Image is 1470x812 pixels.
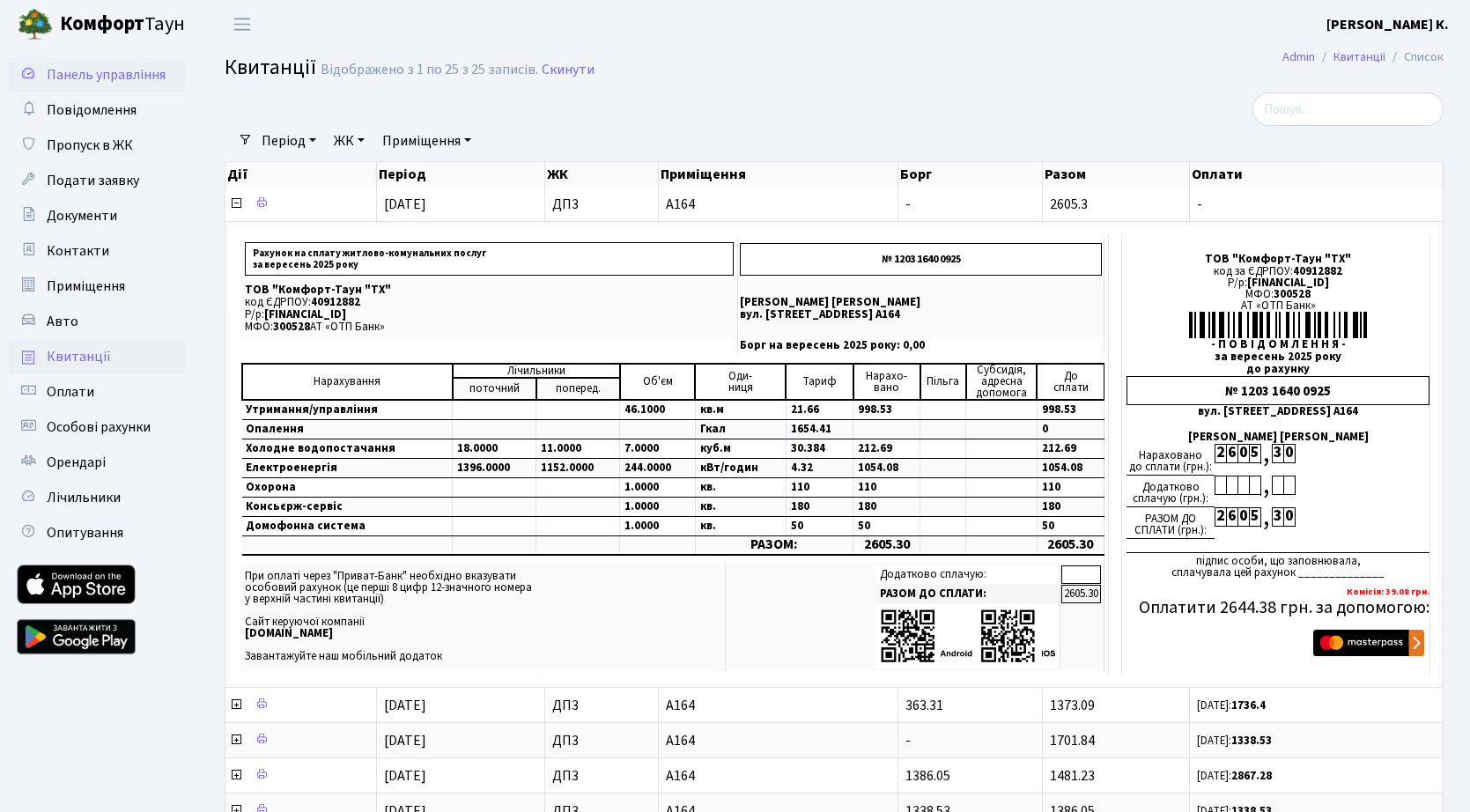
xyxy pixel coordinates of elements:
[853,364,920,400] td: Нарахо- вано
[853,439,920,459] td: 212.69
[1283,507,1295,527] div: 0
[47,312,78,331] span: Авто
[1272,444,1283,463] div: 3
[876,565,1060,584] td: Додатково сплачую:
[1127,406,1429,417] div: вул. [STREET_ADDRESS] А164
[853,536,920,555] td: 2605.30
[1061,585,1101,603] td: 2605.30
[1256,39,1470,76] nav: breadcrumb
[384,696,426,715] span: [DATE]
[1127,266,1429,277] div: код за ЄДРПОУ:
[552,698,652,712] span: ДП3
[321,62,538,78] div: Відображено з 1 по 25 з 25 записів.
[905,766,950,786] span: 1386.05
[1050,731,1095,750] span: 1701.84
[1260,507,1272,528] div: ,
[620,498,696,517] td: 1.0000
[740,243,1102,276] p: № 1203 1640 0925
[853,459,920,478] td: 1054.08
[384,766,426,786] span: [DATE]
[853,498,920,517] td: 180
[384,731,426,750] span: [DATE]
[786,459,853,478] td: 4.32
[60,10,185,40] span: Таун
[740,340,1102,351] p: Борг на вересень 2025 року: 0,00
[1197,698,1266,713] small: [DATE]:
[695,439,786,459] td: куб.м
[536,439,620,459] td: 11.0000
[9,57,185,92] a: Панель управління
[9,163,185,198] a: Подати заявку
[905,731,911,750] span: -
[47,523,123,543] span: Опитування
[453,364,620,378] td: Лічильники
[786,364,853,400] td: Тариф
[1347,585,1429,598] b: Комісія: 39.08 грн.
[453,439,536,459] td: 18.0000
[695,400,786,420] td: кв.м
[1249,507,1260,527] div: 5
[1037,536,1104,555] td: 2605.30
[1215,507,1226,527] div: 2
[695,536,853,555] td: РАЗОМ:
[1231,733,1272,749] b: 1338.53
[1249,444,1260,463] div: 5
[1127,507,1215,539] div: РАЗОМ ДО СПЛАТИ (грн.):
[786,420,853,439] td: 1654.41
[786,439,853,459] td: 30.384
[453,459,536,478] td: 1396.0000
[1260,444,1272,464] div: ,
[242,517,453,536] td: Домофонна система
[905,696,943,715] span: 363.31
[1127,597,1429,618] h5: Оплатити 2644.38 грн. за допомогою:
[1050,195,1088,214] span: 2605.3
[552,197,652,211] span: ДП3
[1127,364,1429,375] div: до рахунку
[740,297,1102,308] p: [PERSON_NAME] [PERSON_NAME]
[47,277,125,296] span: Приміщення
[853,400,920,420] td: 998.53
[47,453,106,472] span: Орендарі
[1037,400,1104,420] td: 998.53
[311,294,360,310] span: 40912882
[1260,476,1272,496] div: ,
[9,198,185,233] a: Документи
[245,284,734,296] p: ТОВ "Комфорт-Таун "ТХ"
[1293,263,1342,279] span: 40912882
[47,241,109,261] span: Контакти
[9,480,185,515] a: Лічильники
[47,382,94,402] span: Оплати
[1127,351,1429,363] div: за вересень 2025 року
[1326,15,1449,34] b: [PERSON_NAME] К.
[666,698,890,712] span: А164
[9,233,185,269] a: Контакти
[47,417,151,437] span: Особові рахунки
[245,297,734,308] p: код ЄДРПОУ:
[47,136,133,155] span: Пропуск в ЖК
[1127,376,1429,405] div: № 1203 1640 0925
[1037,459,1104,478] td: 1054.08
[1215,444,1226,463] div: 2
[666,734,890,748] span: А164
[1190,162,1444,187] th: Оплати
[225,162,377,187] th: Дії
[1050,766,1095,786] span: 1481.23
[245,242,734,276] p: Рахунок на сплату житлово-комунальних послуг за вересень 2025 року
[384,195,426,214] span: [DATE]
[786,478,853,498] td: 110
[659,162,898,187] th: Приміщення
[1127,300,1429,312] div: АТ «ОТП Банк»
[453,378,536,400] td: поточний
[620,478,696,498] td: 1.0000
[620,517,696,536] td: 1.0000
[220,10,264,39] button: Переключити навігацію
[695,420,786,439] td: Гкал
[47,65,166,85] span: Панель управління
[695,498,786,517] td: кв.
[1037,420,1104,439] td: 0
[536,378,620,400] td: поперед.
[740,309,1102,321] p: вул. [STREET_ADDRESS] А164
[1237,507,1249,527] div: 0
[264,306,346,322] span: [FINANCIAL_ID]
[620,364,696,400] td: Об'єм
